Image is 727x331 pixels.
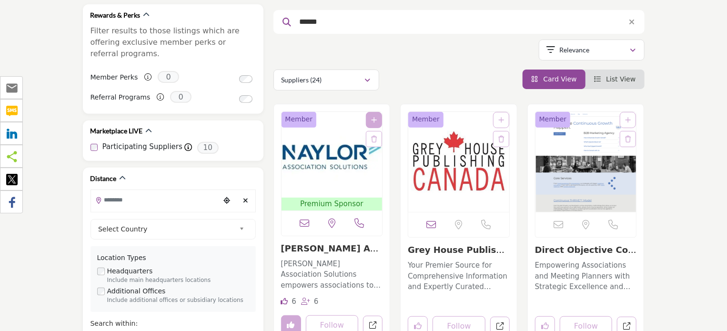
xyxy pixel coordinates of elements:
[408,112,509,212] img: Grey House Publishing Canada
[412,114,440,124] span: Member
[539,40,645,60] button: Relevance
[408,112,509,212] a: Open Listing in new tab
[594,75,636,83] a: View List
[281,298,288,305] i: Likes
[371,116,377,124] a: Add To List
[283,199,381,210] span: Premium Sponsor
[559,45,589,55] p: Relevance
[107,276,249,285] div: Include main headquarters locations
[498,116,504,124] a: Add To List
[606,75,636,83] span: List View
[282,112,383,211] a: Open Listing in new tab
[625,116,631,124] a: Add To List
[158,71,179,83] span: 0
[531,75,577,83] a: View Card
[282,75,322,85] p: Suppliers (24)
[408,258,510,292] a: Your Premier Source for Comprehensive Information and Expertly Curated Directories Across [GEOGRA...
[107,296,249,305] div: Include additional offices or subsidiary locations
[586,70,645,89] li: List View
[408,245,505,265] a: Grey House Publishin...
[281,256,383,291] a: [PERSON_NAME] Association Solutions empowers associations to achieve success. As strategic partne...
[543,75,576,83] span: Card View
[107,286,166,296] label: Additional Offices
[98,223,235,235] span: Select Country
[282,112,383,198] img: Naylor Associations Solutions
[91,89,151,106] label: Referral Programs
[91,126,143,136] h2: Marketplace LIVE
[91,144,98,151] input: Participating Suppliers checkbox
[408,260,510,292] p: Your Premier Source for Comprehensive Information and Expertly Curated Directories Across [GEOGRA...
[281,243,381,264] a: [PERSON_NAME] Associations ...
[535,245,636,265] a: Direct Objective Con...
[292,297,296,306] span: 6
[91,191,220,209] input: Search Location
[102,141,182,152] label: Participating Suppliers
[91,10,141,20] h2: Rewards & Perks
[523,70,586,89] li: Card View
[535,258,637,292] a: Empowering Associations and Meeting Planners with Strategic Excellence and Innovative Solutions. ...
[281,259,383,291] p: [PERSON_NAME] Association Solutions empowers associations to achieve success. As strategic partne...
[91,25,256,60] p: Filter results to those listings which are offering exclusive member perks or referral programs.
[285,114,313,124] span: Member
[301,296,319,307] div: Followers
[97,253,249,263] div: Location Types
[91,319,256,329] div: Search within:
[220,191,234,211] div: Choose your current location
[539,114,567,124] span: Member
[239,75,252,83] input: Switch to Member Perks
[107,266,153,276] label: Headquarters
[408,245,510,255] h3: Grey House Publishing Canada
[535,260,637,292] p: Empowering Associations and Meeting Planners with Strategic Excellence and Innovative Solutions. ...
[170,91,192,103] span: 0
[281,243,383,254] h3: Naylor Associations Solutions
[273,70,379,90] button: Suppliers (24)
[535,112,636,212] img: Direct Objective Consulting
[535,112,636,212] a: Open Listing in new tab
[91,69,138,86] label: Member Perks
[239,191,253,211] div: Clear search location
[314,297,319,306] span: 6
[197,142,219,154] span: 10
[535,245,637,255] h3: Direct Objective Consulting
[91,174,117,183] h2: Distance
[239,95,252,103] input: Switch to Referral Programs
